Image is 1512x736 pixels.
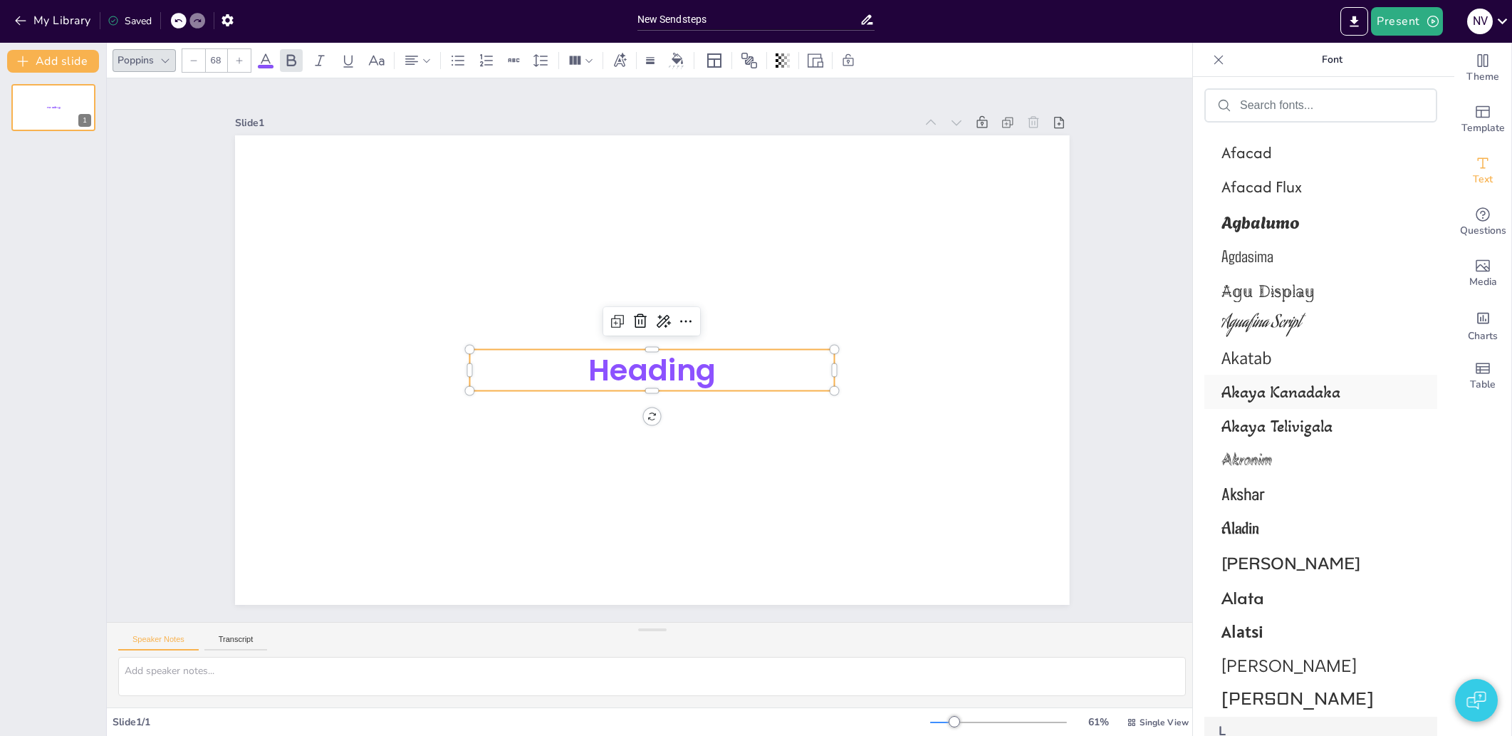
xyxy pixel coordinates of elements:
span: Albert Sans [1221,655,1414,676]
span: Agdasima [1221,245,1414,266]
span: Agu Display [1221,276,1414,302]
span: Alan Sans [1221,552,1414,574]
span: Alata [1221,586,1414,609]
div: 1 [78,114,91,127]
span: Alatsi [1221,621,1414,643]
div: Add a table [1454,351,1511,402]
div: Slide 1 / 1 [113,715,930,729]
div: Add images, graphics, shapes or video [1454,248,1511,299]
div: Layout [703,49,726,72]
div: Border settings [642,49,658,72]
span: Aldrich [1221,689,1414,710]
span: Akronim [1221,448,1414,473]
button: Transcript [204,635,268,651]
div: Change the overall theme [1454,43,1511,94]
button: Export to PowerPoint [1340,7,1368,36]
div: Saved [108,14,152,28]
span: Akshar [1221,483,1414,507]
span: Akaya Telivigala [1221,416,1414,437]
input: Search fonts... [1240,99,1424,112]
span: Single View [1140,717,1189,728]
span: Akatab [1221,346,1414,370]
span: Heading [47,105,60,110]
div: 61 % [1081,715,1115,729]
span: Afacad [1221,141,1414,164]
span: Agbalumo [1221,208,1414,234]
div: Add charts and graphs [1454,299,1511,351]
span: Akaya Kanadaka [1221,382,1414,403]
span: Media [1469,274,1497,290]
span: Theme [1466,69,1499,85]
p: Font [1230,43,1434,77]
div: Resize presentation [805,49,826,72]
div: Column Count [565,49,597,72]
button: My Library [11,9,97,32]
div: N V [1467,9,1493,34]
button: Add slide [7,50,99,73]
span: Questions [1460,223,1506,239]
span: Template [1461,120,1505,136]
div: 1 [11,84,95,131]
div: Poppins [115,51,157,70]
div: Background color [667,53,688,68]
button: Speaker Notes [118,635,199,651]
div: Add ready made slides [1454,94,1511,145]
span: Afacad Flux [1221,175,1414,198]
div: Slide 1 [235,116,916,130]
div: Text effects [609,49,630,72]
span: Aladin [1221,518,1414,539]
span: Aguafina Script [1221,311,1414,337]
span: Charts [1468,328,1498,344]
div: Get real-time input from your audience [1454,197,1511,248]
div: Add text boxes [1454,145,1511,197]
span: Heading [588,349,716,390]
span: Table [1470,377,1496,393]
input: Insert title [637,9,860,30]
span: Text [1473,172,1493,187]
span: Position [741,52,758,69]
button: Present [1371,7,1442,36]
button: N V [1467,7,1493,36]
